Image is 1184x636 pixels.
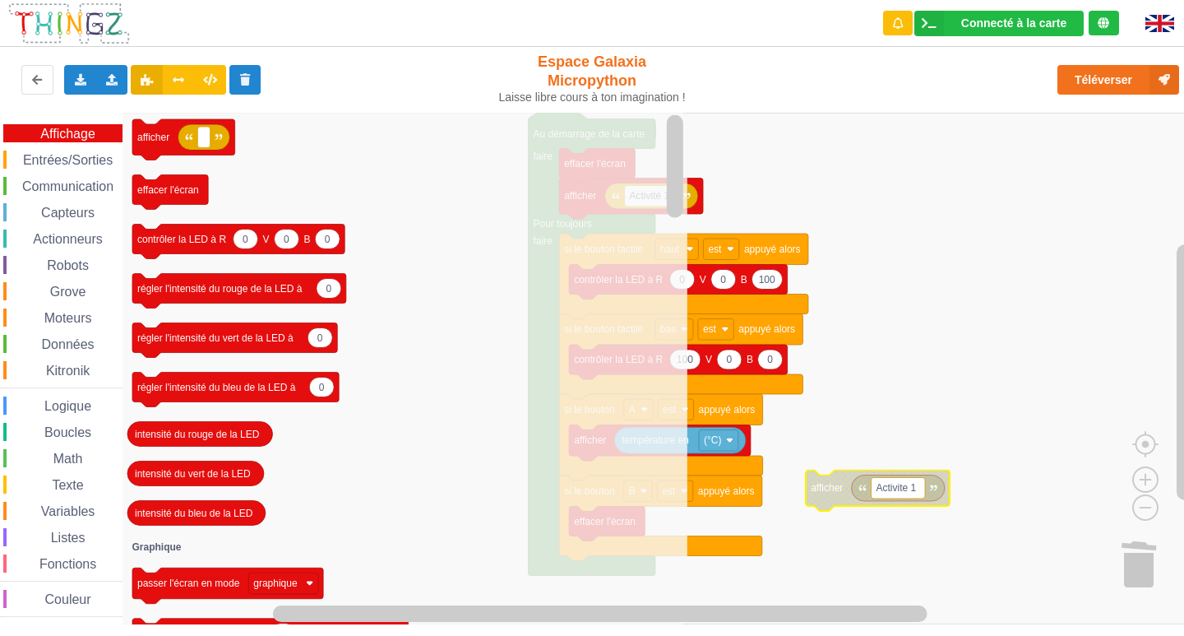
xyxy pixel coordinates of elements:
[49,531,88,545] span: Listes
[704,434,721,446] text: (°C)
[304,234,311,245] text: B
[1089,11,1119,35] div: Tu es connecté au serveur de création de Thingz
[319,382,325,393] text: 0
[243,234,248,245] text: 0
[37,557,99,571] span: Fonctions
[135,468,251,480] text: intensité du vert de la LED
[708,244,722,255] text: est
[42,311,95,325] span: Moteurs
[137,578,240,589] text: passer l'écran en mode
[42,399,94,413] span: Logique
[961,17,1066,29] div: Connecté à la carte
[492,53,693,104] div: Espace Galaxia Micropython
[43,592,94,606] span: Couleur
[1145,15,1174,32] img: gb.png
[622,434,689,446] text: température en
[135,429,260,440] text: intensité du rouge de la LED
[38,127,97,141] span: Affichage
[42,425,94,439] span: Boucles
[48,285,89,299] span: Grove
[137,132,169,143] text: afficher
[137,332,294,344] text: régler l'intensité du vert de la LED à
[1057,65,1179,95] button: Téléverser
[492,91,693,104] div: Laisse libre cours à ton imagination !
[720,274,726,286] text: 0
[747,354,753,365] text: B
[20,179,116,193] span: Communication
[703,323,717,335] text: est
[811,482,843,494] text: afficher
[44,258,91,272] span: Robots
[30,232,105,246] span: Actionneurs
[317,332,323,344] text: 0
[326,283,331,295] text: 0
[325,234,331,245] text: 0
[744,244,801,255] text: appuyé alors
[21,153,115,167] span: Entrées/Sorties
[263,234,270,245] text: V
[726,354,732,365] text: 0
[914,11,1084,36] div: Ta base fonctionne bien !
[700,274,706,286] text: V
[7,2,131,45] img: thingz_logo.png
[876,482,917,494] text: Activite 1
[759,274,775,286] text: 100
[738,323,795,335] text: appuyé alors
[49,478,86,492] span: Texte
[137,283,303,295] text: régler l'intensité du rouge de la LED à
[137,184,199,196] text: effacer l'écran
[705,354,712,365] text: V
[137,382,296,393] text: régler l'intensité du bleu de la LED à
[39,504,98,518] span: Variables
[253,578,298,589] text: graphique
[135,508,253,519] text: intensité du bleu de la LED
[741,274,747,286] text: B
[137,234,226,245] text: contrôler la LED à R
[39,206,97,220] span: Capteurs
[699,404,756,415] text: appuyé alors
[44,364,92,378] span: Kitronik
[39,337,97,351] span: Données
[51,452,86,466] span: Math
[132,541,182,553] text: Graphique
[767,354,773,365] text: 0
[698,485,755,497] text: appuyé alors
[284,234,289,245] text: 0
